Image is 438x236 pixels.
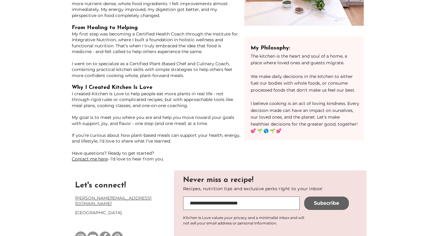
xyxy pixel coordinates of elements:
[183,186,323,191] span: Recipes, nutrition tips and exclusive perks right to your inbox!
[72,156,108,162] a: Contact me here
[75,210,122,215] span: [GEOGRAPHIC_DATA]
[251,46,290,51] span: My Philosophy:
[72,31,238,55] span: My first step was becoming a Certified Health Coach through the Institute for Integrative Nutriti...
[75,195,151,206] a: [PERSON_NAME][EMAIL_ADDRESS][DOMAIN_NAME]
[72,133,240,144] span: If you’re curious about how plant-based meals can support your health, energy, and lifestyle, I’d...
[72,25,138,31] span: From Healing to Helping
[72,115,234,126] span: My goal is to meet you where you are and help you move toward your goals with support, joy, and f...
[251,74,355,93] span: We make daily decisions in the kitchen to either fuel our bodies with whole foods, or consume pro...
[72,61,232,78] span: I went on to specialize as a Certified Plant-Based Chef and Culinary Coach, combining practical k...
[72,150,164,162] span: Have questions? Ready to get started? - I’d love to hear from you.
[72,85,152,90] span: Why I Created Kitchen Is Love
[72,91,233,108] span: I created Kitchen Is Love to help people eat more plants in real life - not through rigid rules o...
[314,200,339,207] span: Subscribe
[304,197,349,210] button: Subscribe
[251,101,359,133] span: I believe cooking is an act of loving kindness. Every decision made can have an impact on ourselv...
[75,181,126,190] a: Let's connect!
[183,215,304,225] span: ​Kitchen is Love values your privacy and a minimalist inbox and will not sell your email address ...
[183,177,253,184] span: Never miss a recipe!
[251,53,347,66] span: The kitchen is the heart and soul of a home, a place where loved ones and guests migrate.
